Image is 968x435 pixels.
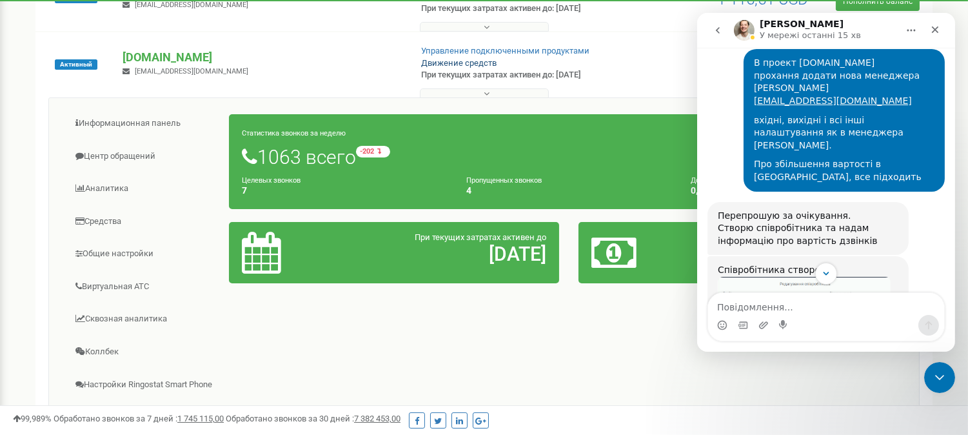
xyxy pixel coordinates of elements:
[697,13,955,352] iframe: Intercom live chat
[466,176,542,185] small: Пропущенных звонков
[691,176,784,185] small: Доля пропущенных звонков
[354,414,400,423] u: 7 382 453,00
[13,414,52,423] span: 99,989%
[242,186,447,196] h4: 7
[59,141,230,172] a: Центр обращений
[466,186,671,196] h4: 4
[61,307,72,318] button: Завантажити вкладений файл
[59,206,230,238] a: Средства
[421,46,589,56] a: Управление подключенными продуктами
[350,243,546,265] h2: [DATE]
[59,271,230,303] a: Виртуальная АТС
[11,280,247,302] textarea: Повідомлення...
[59,401,230,433] a: Интеграция
[356,146,390,157] small: -202
[41,307,51,318] button: вибір GIF-файлів
[415,232,546,242] span: При текущих затратах активен до
[242,146,896,168] h1: 1063 всего
[59,303,230,335] a: Сквозная аналитика
[123,49,400,66] p: [DOMAIN_NAME]
[226,414,400,423] span: Обработано звонков за 30 дней :
[20,307,30,318] button: Вибір емодзі
[177,414,224,423] u: 1 745 115,00
[421,58,497,68] a: Движение средств
[242,176,301,185] small: Целевых звонков
[59,173,230,205] a: Аналитика
[421,3,624,15] p: При текущих затратах активен до: [DATE]
[59,108,230,139] a: Информационная панель
[118,250,140,272] button: Scroll to bottom
[54,414,224,423] span: Обработано звонков за 7 дней :
[421,69,624,81] p: При текущих затратах активен до: [DATE]
[59,336,230,368] a: Коллбек
[82,307,92,318] button: Start recording
[135,1,248,9] span: [EMAIL_ADDRESS][DOMAIN_NAME]
[59,238,230,270] a: Общие настройки
[135,67,248,76] span: [EMAIL_ADDRESS][DOMAIN_NAME]
[691,186,896,196] h4: 0,38 %
[924,362,955,393] iframe: Intercom live chat
[59,369,230,401] a: Настройки Ringostat Smart Phone
[242,129,346,137] small: Статистика звонков за неделю
[55,59,97,70] span: Активный
[221,302,242,323] button: Надіслати повідомлення…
